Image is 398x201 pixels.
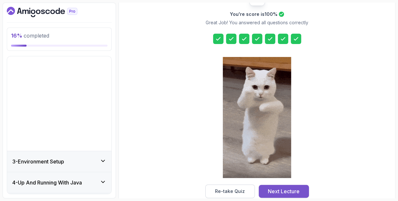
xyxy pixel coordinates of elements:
button: 4-Up And Running With Java [7,172,111,193]
span: completed [11,32,49,39]
p: Great Job! You answered all questions correctly [206,19,308,26]
button: Next Lecture [259,185,309,198]
a: Dashboard [7,7,92,17]
h3: 4 - Up And Running With Java [12,179,82,186]
span: 16 % [11,32,22,39]
h3: 3 - Environment Setup [12,158,64,165]
div: Next Lecture [268,187,300,195]
button: Re-take Quiz [205,184,255,198]
h2: You're score is 100 % [230,11,278,17]
img: cool-cat [223,57,291,178]
div: Re-take Quiz [215,188,245,195]
button: 3-Environment Setup [7,151,111,172]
